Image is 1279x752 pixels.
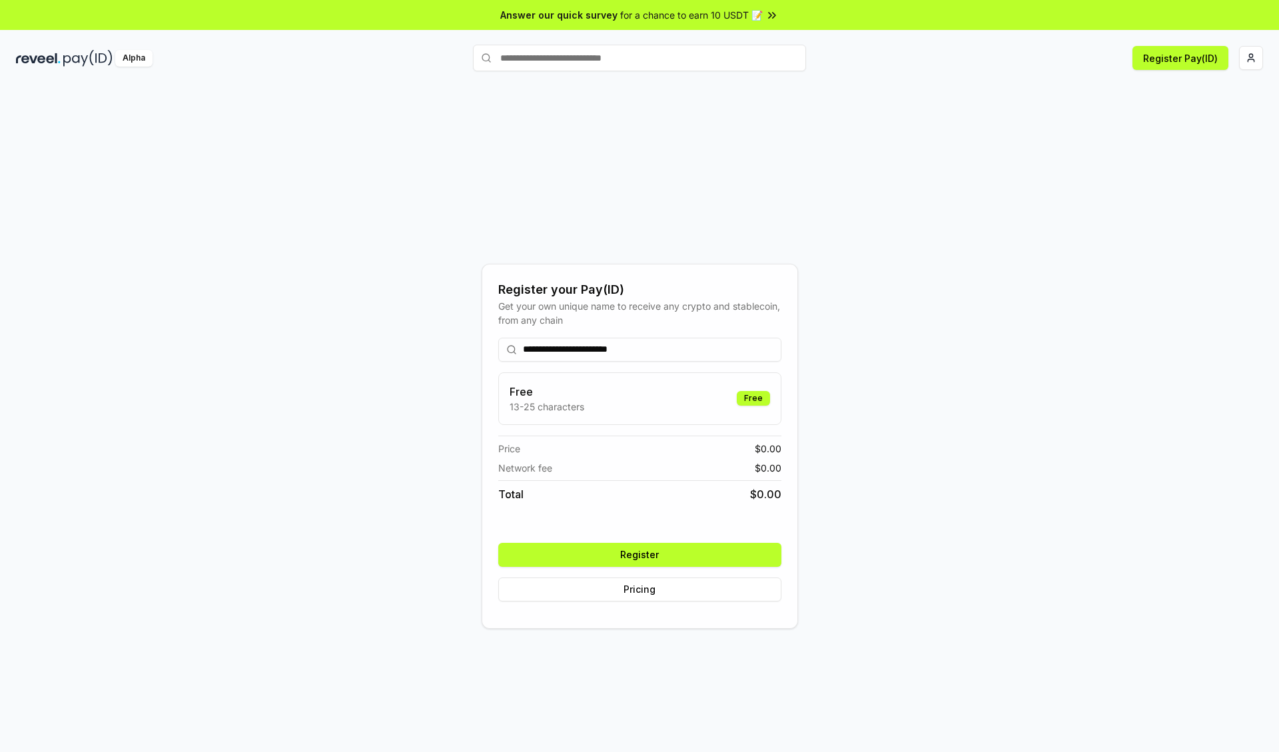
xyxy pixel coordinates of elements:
[1132,46,1228,70] button: Register Pay(ID)
[63,50,113,67] img: pay_id
[498,461,552,475] span: Network fee
[115,50,153,67] div: Alpha
[755,461,781,475] span: $ 0.00
[620,8,763,22] span: for a chance to earn 10 USDT 📝
[500,8,618,22] span: Answer our quick survey
[498,543,781,567] button: Register
[16,50,61,67] img: reveel_dark
[498,280,781,299] div: Register your Pay(ID)
[755,442,781,456] span: $ 0.00
[750,486,781,502] span: $ 0.00
[498,486,524,502] span: Total
[510,384,584,400] h3: Free
[510,400,584,414] p: 13-25 characters
[737,391,770,406] div: Free
[498,299,781,327] div: Get your own unique name to receive any crypto and stablecoin, from any chain
[498,442,520,456] span: Price
[498,577,781,601] button: Pricing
